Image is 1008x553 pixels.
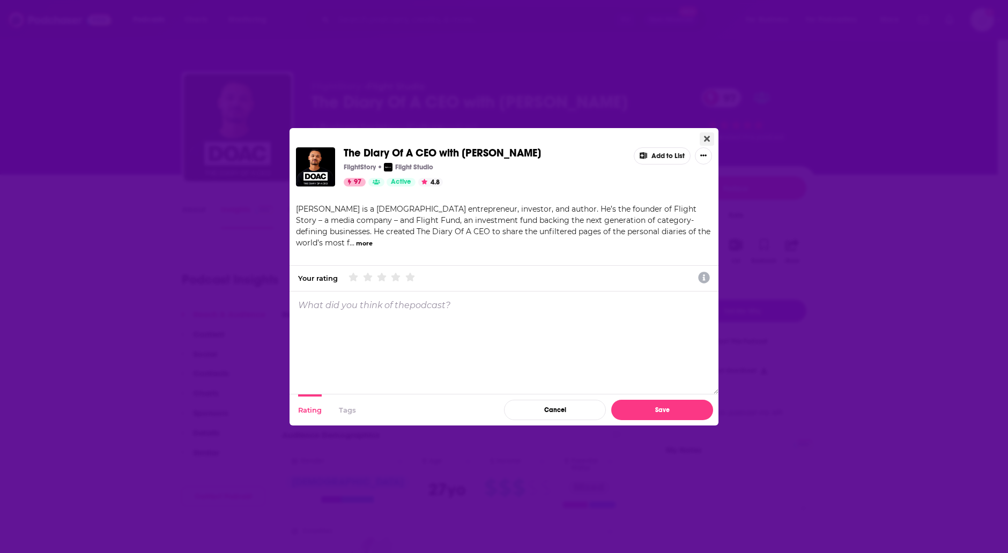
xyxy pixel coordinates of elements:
[296,147,335,186] img: The Diary Of A CEO with Steven Bartlett
[344,178,366,186] a: 97
[384,163,433,171] a: Flight StudioFlight Studio
[356,239,373,248] button: more
[298,394,322,425] button: Rating
[698,271,710,286] a: Show additional information
[350,238,354,248] span: ...
[298,274,338,282] div: Your rating
[296,204,710,248] span: [PERSON_NAME] is a [DEMOGRAPHIC_DATA] entrepreneur, investor, and author. He’s the founder of Fli...
[344,147,541,159] a: The Diary Of A CEO with [PERSON_NAME]
[384,163,392,171] img: Flight Studio
[339,394,356,425] button: Tags
[344,146,541,160] span: The Diary Of A CEO with [PERSON_NAME]
[504,400,606,420] button: Cancel
[391,177,411,188] span: Active
[344,163,376,171] p: FlightStory
[700,132,714,146] button: Close
[418,178,443,186] button: 4.8
[395,163,433,171] p: Flight Studio
[354,177,361,188] span: 97
[695,147,712,165] button: Show More Button
[298,300,450,310] p: What did you think of the podcast ?
[634,147,691,165] button: Add to List
[611,400,713,420] button: Save
[387,178,416,186] a: Active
